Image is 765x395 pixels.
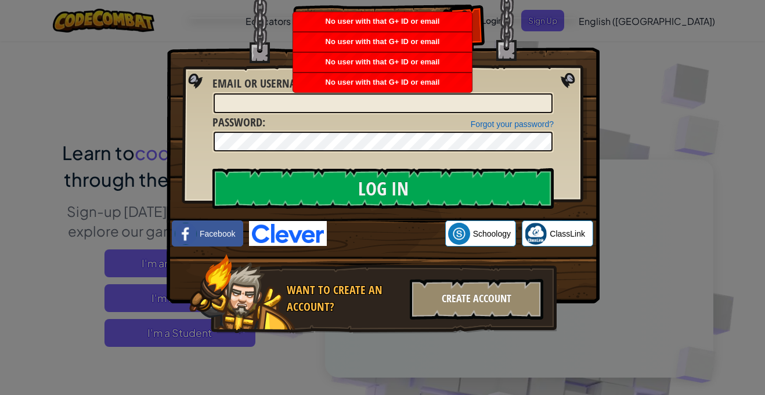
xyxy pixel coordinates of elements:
img: clever-logo-blue.png [249,221,327,246]
label: : [212,114,265,131]
span: No user with that G+ ID or email [326,37,440,46]
div: Create Account [410,279,543,320]
div: Want to create an account? [287,282,403,315]
iframe: Sign in with Google Button [327,221,445,247]
label: : [212,75,313,92]
span: Facebook [200,228,235,240]
span: No user with that G+ ID or email [326,17,440,26]
span: ClassLink [550,228,585,240]
input: Log In [212,168,554,209]
a: Forgot your password? [471,119,554,129]
span: No user with that G+ ID or email [326,57,440,66]
span: Schoology [473,228,511,240]
span: Email or Username [212,75,311,91]
span: No user with that G+ ID or email [326,78,440,86]
img: classlink-logo-small.png [525,223,547,245]
img: schoology.png [448,223,470,245]
span: Password [212,114,262,130]
img: facebook_small.png [175,223,197,245]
